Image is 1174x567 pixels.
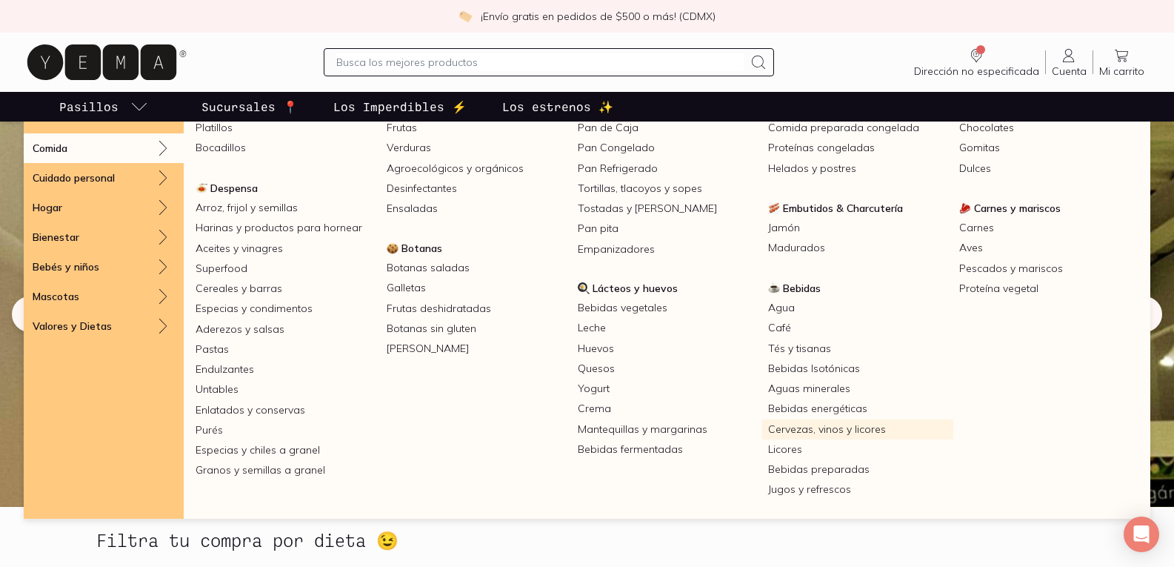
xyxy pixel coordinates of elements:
a: Frutas deshidratadas [381,299,572,319]
a: Especias y condimentos [190,299,381,319]
a: Embutidos & CharcuteríaEmbutidos & Charcutería [762,199,953,218]
a: Aguas minerales [762,379,953,399]
a: Galletas [381,278,572,298]
img: Bebidas [768,282,780,294]
a: Bocadillos [190,138,381,158]
a: Pan Congelado [572,138,763,158]
a: DespensaDespensa [190,179,381,198]
a: pasillo-todos-link [56,92,151,122]
a: Sucursales 📍 [199,92,301,122]
p: Cuidado personal [33,171,115,185]
span: Mi carrito [1099,64,1144,78]
a: Proteína vegetal [953,279,1144,299]
p: Valores y Dietas [33,319,112,333]
a: Mi carrito [1093,47,1150,78]
a: Bebidas preparadas [762,460,953,480]
p: Pasillos [59,98,119,116]
a: Cervezas, vinos y licores [762,420,953,440]
a: Helados y postres [762,159,953,179]
a: Carnes y mariscosCarnes y mariscos [953,199,1144,218]
a: Cereales y barras [190,279,381,299]
span: Dirección no especificada [914,64,1039,78]
a: Harinas y productos para hornear [190,218,381,238]
a: Empanizadores [572,239,763,259]
a: Aderezos y salsas [190,319,381,339]
a: Purés [190,420,381,440]
a: Pan de Caja [572,118,763,138]
a: Tés y tisanas [762,339,953,359]
a: Chocolates [953,118,1144,138]
a: Bebidas Isotónicas [762,359,953,379]
a: Mantequillas y margarinas [572,420,763,440]
img: check [458,10,472,23]
span: Carnes y mariscos [974,202,1061,215]
a: Dulces [953,159,1144,179]
a: Comida preparada congelada [762,118,953,138]
a: Agroecológicos y orgánicos [381,159,572,179]
a: Bebidas vegetales [572,298,763,318]
a: Frutas [381,118,572,138]
p: Comida [33,142,67,155]
a: Bebidas fermentadas [572,440,763,460]
a: Crema [572,399,763,419]
a: Cuenta [1046,47,1093,78]
p: Los Imperdibles ⚡️ [333,98,467,116]
a: Tortillas, tlacoyos y sopes [572,179,763,199]
a: Yogurt [572,379,763,399]
a: Superfood [190,259,381,279]
a: Endulzantes [190,359,381,379]
a: Quesos [572,359,763,379]
span: Bebidas [783,282,821,295]
img: Botanas [387,242,398,254]
a: Botanas sin gluten [381,319,572,339]
a: Botanas saladas [381,258,572,278]
a: Los estrenos ✨ [499,92,616,122]
a: Enlatados y conservas [190,400,381,420]
a: Café [762,318,953,338]
div: Open Intercom Messenger [1124,517,1159,552]
a: Los Imperdibles ⚡️ [330,92,470,122]
span: Embutidos & Charcutería [783,202,903,215]
a: Granos y semillas a granel [190,460,381,480]
p: Hogar [33,201,62,214]
p: Los estrenos ✨ [502,98,613,116]
span: Botanas [401,242,442,255]
h2: Filtra tu compra por dieta 😉 [96,531,398,550]
span: Lácteos y huevos [593,282,678,295]
input: Busca los mejores productos [336,53,744,71]
a: Untables [190,379,381,399]
p: Sucursales 📍 [201,98,298,116]
img: Lácteos y huevos [578,282,590,294]
a: Pescados y mariscos [953,259,1144,279]
img: Carnes y mariscos [959,202,971,214]
a: BotanasBotanas [381,239,572,258]
a: Proteínas congeladas [762,138,953,158]
a: Arroz, frijol y semillas [190,198,381,218]
a: Ensaladas [381,199,572,219]
a: Gomitas [953,138,1144,158]
span: Despensa [210,182,258,195]
a: Desinfectantes [381,179,572,199]
a: Dirección no especificada [908,47,1045,78]
a: Lácteos y huevosLácteos y huevos [572,279,763,298]
p: Mascotas [33,290,79,303]
a: Jamón [762,218,953,238]
a: Licores [762,440,953,460]
a: Pastas [190,339,381,359]
a: [PERSON_NAME] [381,339,572,359]
a: Platillos [190,118,381,138]
a: BebidasBebidas [762,279,953,298]
a: Huevos [572,339,763,359]
a: Aves [953,238,1144,258]
a: Leche [572,318,763,338]
img: Despensa [196,182,207,194]
img: Embutidos & Charcutería [768,202,780,214]
p: ¡Envío gratis en pedidos de $500 o más! (CDMX) [481,9,716,24]
a: Pan pita [572,219,763,239]
a: Madurados [762,238,953,258]
p: Bienestar [33,231,79,244]
a: Aceites y vinagres [190,239,381,259]
a: Verduras [381,138,572,158]
a: Bebidas energéticas [762,399,953,419]
a: Especias y chiles a granel [190,440,381,460]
